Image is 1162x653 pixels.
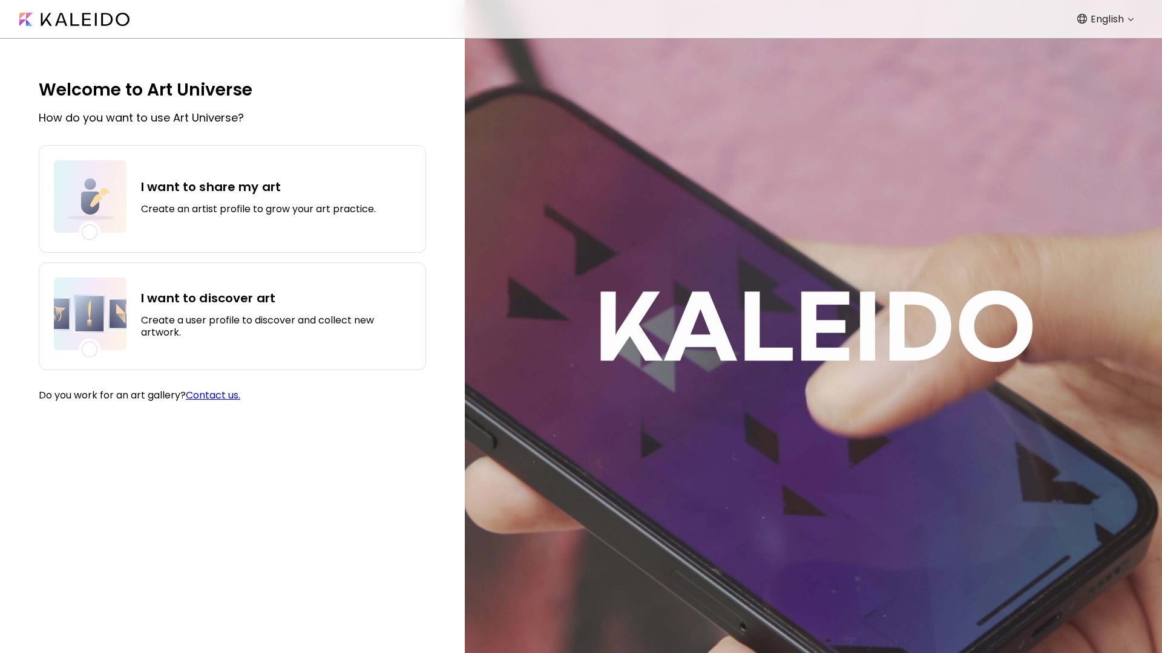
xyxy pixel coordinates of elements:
[141,289,411,307] h4: I want to discover art
[54,160,126,233] img: illustration
[1077,14,1087,24] img: Language
[19,13,130,26] img: Kaleido
[1081,10,1138,29] div: English
[141,203,376,215] h5: Create an artist profile to grow your art practice.
[39,77,252,103] h5: Welcome to Art Universe
[39,389,426,421] h5: Do you work for an art gallery?
[141,314,411,339] h5: Create a user profile to discover and collect new artwork.
[54,278,126,350] img: illustration
[186,388,240,402] a: Contact us.
[39,110,244,126] h5: How do you want to use Art Universe?
[141,178,376,196] h4: I want to share my art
